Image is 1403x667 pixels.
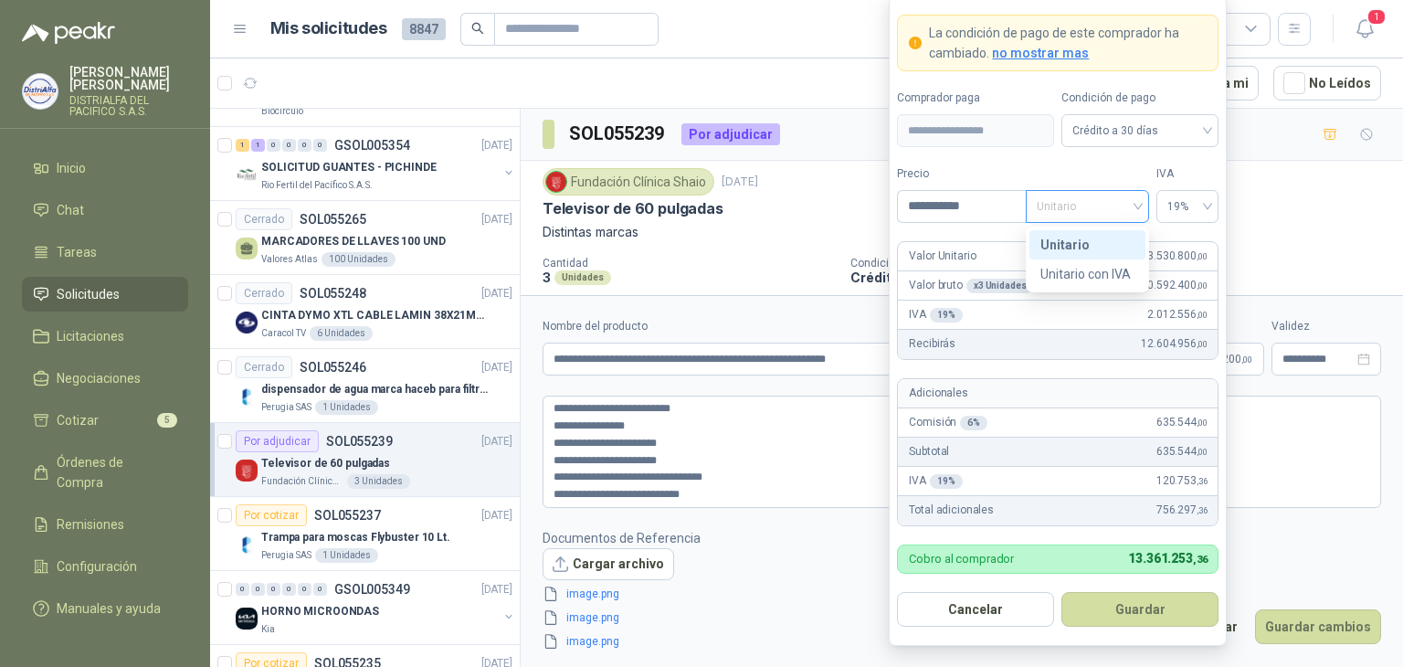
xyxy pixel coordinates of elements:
p: Fundación Clínica Shaio [261,474,343,489]
span: 120.753 [1156,472,1208,490]
span: exclamation-circle [909,37,922,49]
button: Guardar cambios [1255,609,1381,644]
div: 0 [236,583,249,596]
span: ,36 [1197,476,1208,486]
p: Comisión [909,414,987,431]
div: Por adjudicar [236,430,319,452]
span: 635.544 [1156,443,1208,461]
img: Company Logo [236,608,258,630]
p: Documentos de Referencia [543,528,701,548]
p: Kia [261,622,275,637]
p: Televisor de 60 pulgadas [543,199,723,218]
div: 0 [282,583,296,596]
p: CINTA DYMO XTL CABLE LAMIN 38X21MMBLANCO [261,307,489,324]
a: Inicio [22,151,188,185]
div: Cerrado [236,208,292,230]
p: Subtotal [909,443,949,461]
div: 100 Unidades [322,252,396,267]
span: 5 [157,413,177,428]
span: Remisiones [57,514,124,535]
div: Unitario [1029,230,1145,259]
img: Company Logo [546,172,566,192]
div: Por adjudicar [681,123,780,145]
div: 6 % [960,416,987,430]
a: CerradoSOL055248[DATE] Company LogoCINTA DYMO XTL CABLE LAMIN 38X21MMBLANCOCaracol TV6 Unidades [210,275,520,349]
span: ,00 [1241,355,1252,365]
p: Televisor de 60 pulgadas [261,455,390,472]
img: Company Logo [236,386,258,408]
span: Cotizar [57,410,99,430]
p: GSOL005354 [334,139,410,152]
p: SOL055237 [314,509,381,522]
div: 0 [313,139,327,152]
p: Condición de pago [850,257,1396,270]
div: Fundación Clínica Shaio [543,168,714,196]
span: Licitaciones [57,326,124,346]
span: ,00 [1197,418,1208,428]
p: La condición de pago de este comprador ha cambiado. [929,23,1207,63]
a: CerradoSOL055246[DATE] Company Logodispensador de agua marca haceb para filtros NikkeiPerugia SAS... [210,349,520,423]
div: 1 Unidades [315,548,378,563]
span: 756.297 [1156,502,1208,519]
p: SOL055246 [300,361,366,374]
label: Nombre del producto [543,318,1000,335]
span: 1 [1366,8,1387,26]
div: Cerrado [236,356,292,378]
span: 12.604.956 [1141,335,1207,353]
div: 1 [251,139,265,152]
div: Unitario con IVA [1040,264,1134,284]
span: ,00 [1197,310,1208,320]
p: Biocirculo [261,104,303,119]
img: Company Logo [236,460,258,482]
a: image.png [559,586,680,603]
a: Configuración [22,549,188,584]
span: 8847 [402,18,446,40]
p: [DATE] [481,285,512,302]
a: image.png [559,633,680,651]
span: Chat [57,200,84,220]
p: Total adicionales [909,502,994,519]
p: SOLICITUD GUANTES - PICHINDE [261,159,437,176]
span: Solicitudes [57,284,120,304]
p: Valor Unitario [909,248,976,265]
a: 1 1 0 0 0 0 GSOL005354[DATE] Company LogoSOLICITUD GUANTES - PICHINDERio Fertil del Pacífico S.A.S. [236,134,516,193]
p: 3 [543,270,551,285]
span: 635.544 [1156,414,1208,431]
button: No Leídos [1273,66,1381,101]
a: Tareas [22,235,188,270]
img: Company Logo [236,312,258,333]
p: Perugia SAS [261,548,311,563]
label: Precio [897,165,1025,183]
p: [DATE] [481,359,512,376]
h3: SOL055239 [569,120,667,148]
div: Cerrado [236,282,292,304]
a: Cotizar5 [22,403,188,438]
img: Logo peakr [22,22,115,44]
a: 0 0 0 0 0 0 GSOL005349[DATE] Company LogoHORNO MICROONDASKia [236,578,516,637]
a: Órdenes de Compra [22,445,188,500]
p: MARCADORES DE LLAVES 100 UND [261,233,446,250]
div: 1 Unidades [315,400,378,415]
p: Valores Atlas [261,252,318,267]
button: Guardar [1061,592,1218,627]
span: ,36 [1193,554,1208,566]
div: 0 [313,583,327,596]
span: Negociaciones [57,368,141,388]
p: [DATE] [481,211,512,228]
button: Cargar archivo [543,548,674,581]
div: 0 [267,583,280,596]
p: Distintas marcas [543,222,1381,242]
div: Unitario [1040,235,1134,255]
span: Manuales y ayuda [57,598,161,619]
div: 0 [298,139,311,152]
p: Valor bruto [909,277,1033,294]
a: Chat [22,193,188,228]
span: ,00 [1197,447,1208,457]
p: [DATE] [481,137,512,154]
span: no mostrar mas [992,46,1089,60]
p: Adicionales [909,385,967,402]
span: Crédito a 30 días [1072,117,1208,144]
span: search [471,22,484,35]
span: 13.361.253 [1128,551,1207,566]
span: 95.200 [1207,354,1252,365]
